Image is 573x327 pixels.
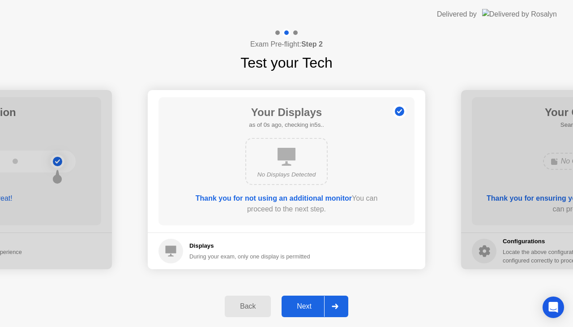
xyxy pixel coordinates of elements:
[249,104,324,120] h1: Your Displays
[284,302,324,310] div: Next
[250,39,323,50] h4: Exam Pre-flight:
[227,302,268,310] div: Back
[196,194,352,202] b: Thank you for not using an additional monitor
[249,120,324,129] h5: as of 0s ago, checking in5s..
[189,252,310,261] div: During your exam, only one display is permitted
[437,9,477,20] div: Delivered by
[184,193,389,215] div: You can proceed to the next step.
[240,52,333,73] h1: Test your Tech
[543,297,564,318] div: Open Intercom Messenger
[253,170,320,179] div: No Displays Detected
[225,296,271,317] button: Back
[282,296,348,317] button: Next
[301,40,323,48] b: Step 2
[189,241,310,250] h5: Displays
[482,9,557,19] img: Delivered by Rosalyn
